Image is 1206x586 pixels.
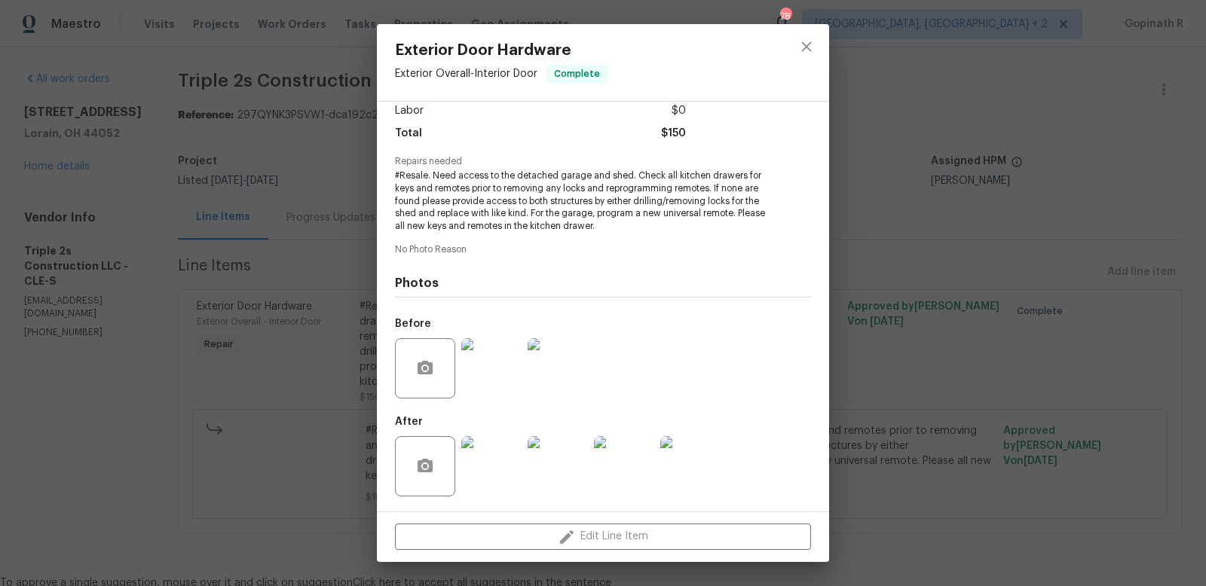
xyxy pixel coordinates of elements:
[395,276,811,291] h4: Photos
[661,123,686,145] span: $150
[548,66,606,81] span: Complete
[395,123,422,145] span: Total
[788,29,825,65] button: close
[395,245,811,255] span: No Photo Reason
[395,417,423,427] h5: After
[395,69,537,79] span: Exterior Overall - Interior Door
[780,9,791,24] div: 78
[395,319,431,329] h5: Before
[395,42,608,59] span: Exterior Door Hardware
[395,169,770,233] span: #Resale. Need access to the detached garage and shed. Check all kitchen drawers for keys and remo...
[395,100,424,122] span: Labor
[395,157,811,166] span: Repairs needed
[672,100,686,122] span: $0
